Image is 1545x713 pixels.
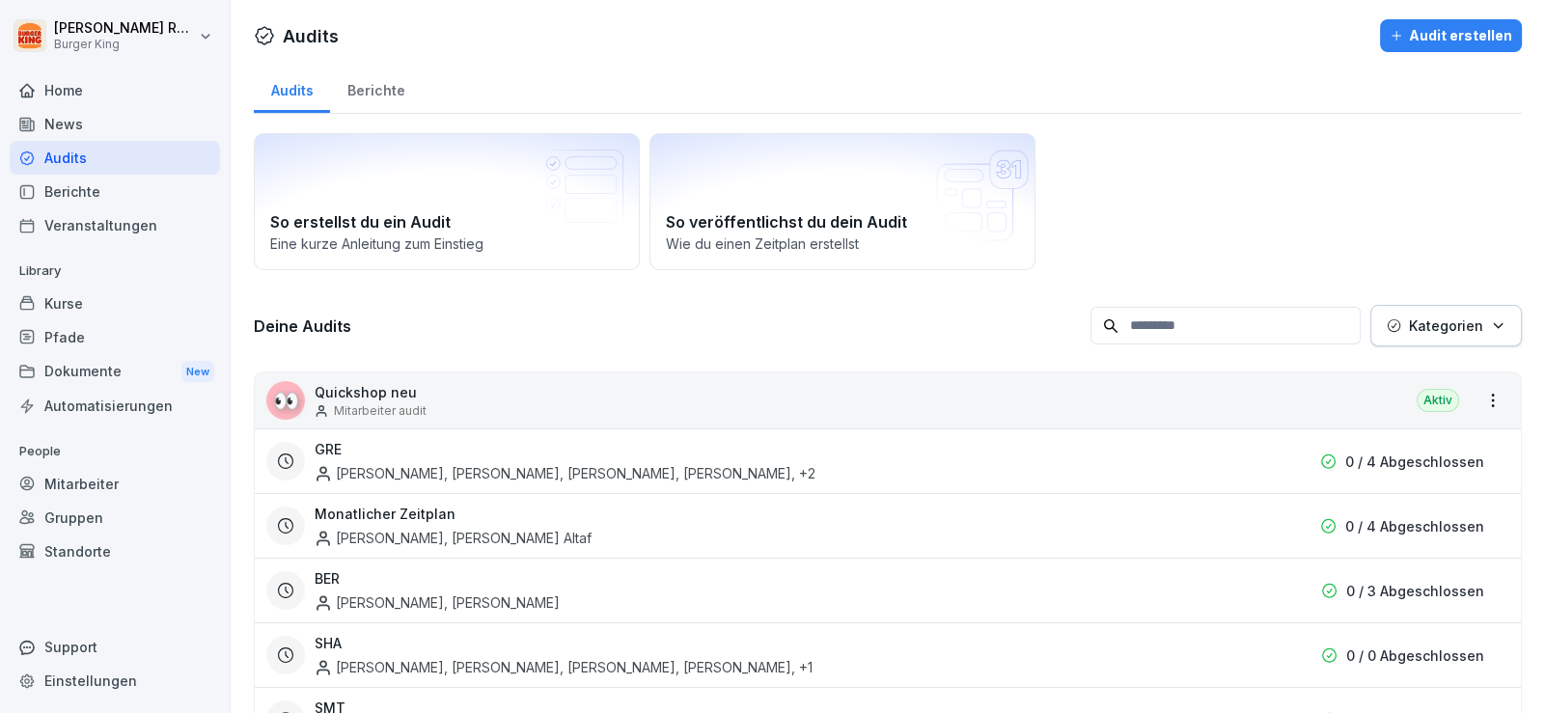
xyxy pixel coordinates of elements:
[315,382,427,402] p: Quickshop neu
[54,38,195,51] p: Burger King
[10,141,220,175] a: Audits
[334,402,427,420] p: Mitarbeiter audit
[315,592,560,613] div: [PERSON_NAME], [PERSON_NAME]
[10,354,220,390] a: DokumenteNew
[10,467,220,501] a: Mitarbeiter
[54,20,195,37] p: [PERSON_NAME] Rohrich
[315,568,340,589] h3: BER
[10,256,220,287] p: Library
[181,361,214,383] div: New
[270,233,623,254] p: Eine kurze Anleitung zum Einstieg
[10,535,220,568] a: Standorte
[1345,452,1484,472] p: 0 / 4 Abgeschlossen
[1346,645,1484,666] p: 0 / 0 Abgeschlossen
[315,528,592,548] div: [PERSON_NAME], [PERSON_NAME] Altaf
[10,354,220,390] div: Dokumente
[649,133,1035,270] a: So veröffentlichst du dein AuditWie du einen Zeitplan erstellst
[254,64,330,113] a: Audits
[10,73,220,107] a: Home
[254,315,1081,337] h3: Deine Audits
[666,233,1019,254] p: Wie du einen Zeitplan erstellst
[270,210,623,233] h2: So erstellst du ein Audit
[254,133,640,270] a: So erstellst du ein AuditEine kurze Anleitung zum Einstieg
[315,657,813,677] div: [PERSON_NAME], [PERSON_NAME], [PERSON_NAME], [PERSON_NAME] , +1
[266,381,305,420] div: 👀
[1345,516,1484,536] p: 0 / 4 Abgeschlossen
[10,107,220,141] a: News
[1370,305,1522,346] button: Kategorien
[666,210,1019,233] h2: So veröffentlichst du dein Audit
[1390,25,1512,46] div: Audit erstellen
[315,463,815,483] div: [PERSON_NAME], [PERSON_NAME], [PERSON_NAME], [PERSON_NAME] , +2
[315,633,342,653] h3: SHA
[10,389,220,423] a: Automatisierungen
[10,320,220,354] a: Pfade
[315,439,342,459] h3: GRE
[1380,19,1522,52] button: Audit erstellen
[1346,581,1484,601] p: 0 / 3 Abgeschlossen
[1417,389,1459,412] div: Aktiv
[10,664,220,698] a: Einstellungen
[10,175,220,208] a: Berichte
[283,23,339,49] h1: Audits
[10,630,220,664] div: Support
[10,501,220,535] a: Gruppen
[1409,315,1483,336] p: Kategorien
[315,504,455,524] h3: Monatlicher Zeitplan
[10,436,220,467] p: People
[330,64,422,113] a: Berichte
[10,287,220,320] a: Kurse
[10,208,220,242] a: Veranstaltungen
